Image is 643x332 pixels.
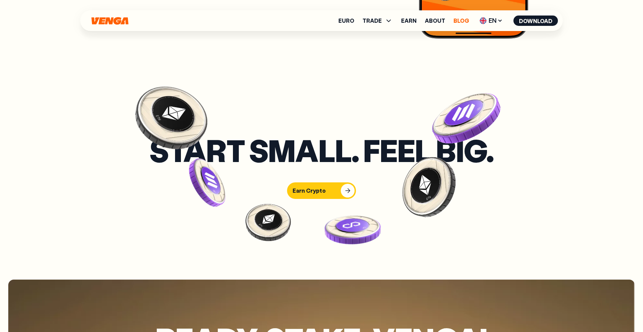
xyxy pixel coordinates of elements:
[177,152,238,213] img: Sol
[316,194,389,261] img: Pol
[386,144,471,229] img: Eth
[513,16,558,26] button: Download
[287,182,356,199] button: Earn Crypto
[363,17,393,25] span: TRADE
[423,76,510,164] img: Sol
[363,18,382,23] span: TRADE
[453,18,469,23] a: Blog
[338,18,354,23] a: Euro
[91,17,129,25] svg: Home
[293,187,326,194] div: Earn Crypto
[401,18,417,23] a: Earn
[120,78,223,168] img: Eth
[236,190,300,254] img: Eth
[425,18,445,23] a: About
[150,137,493,163] h3: Start small. Feel big.
[480,17,487,24] img: flag-uk
[477,15,505,26] span: EN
